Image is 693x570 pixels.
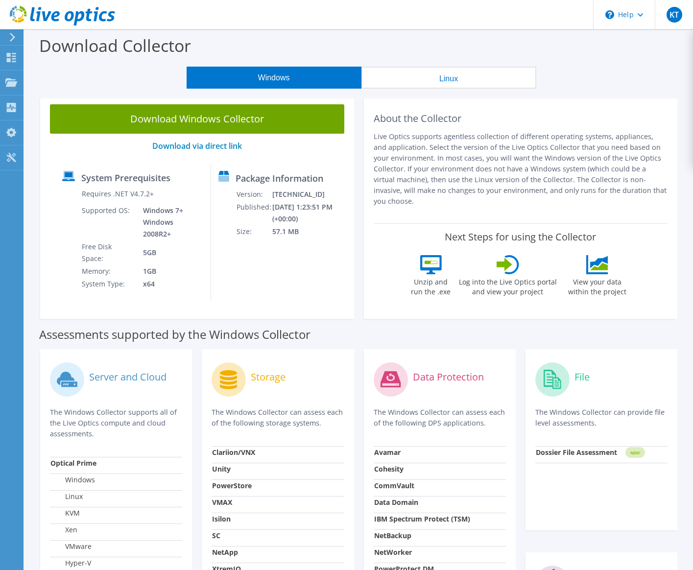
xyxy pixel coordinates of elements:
button: Linux [361,67,536,89]
strong: Unity [212,464,231,474]
td: Free Disk Space: [81,240,136,265]
p: The Windows Collector supports all of the Live Optics compute and cloud assessments. [50,407,182,439]
label: Server and Cloud [89,372,167,382]
label: Requires .NET V4.7.2+ [82,189,154,199]
strong: Optical Prime [50,458,96,468]
label: Linux [50,492,83,501]
strong: CommVault [374,481,414,490]
label: Package Information [236,173,323,183]
td: [TECHNICAL_ID] [272,188,349,201]
p: The Windows Collector can provide file level assessments. [535,407,668,428]
p: Live Optics supports agentless collection of different operating systems, appliances, and applica... [374,131,668,207]
td: System Type: [81,278,136,290]
label: Hyper-V [50,558,91,568]
strong: NetApp [212,547,238,557]
td: x64 [136,278,204,290]
strong: IBM Spectrum Protect (TSM) [374,514,470,523]
td: Memory: [81,265,136,278]
label: VMware [50,542,92,551]
strong: VMAX [212,498,232,507]
td: 1GB [136,265,204,278]
td: 57.1 MB [272,225,349,238]
button: Windows [187,67,361,89]
tspan: NEW! [630,450,640,455]
label: KVM [50,508,80,518]
label: Assessments supported by the Windows Collector [39,330,311,339]
svg: \n [605,10,614,19]
td: Size: [236,225,272,238]
strong: Avamar [374,448,401,457]
td: Published: [236,201,272,225]
label: View your data within the project [562,274,633,297]
label: Data Protection [413,372,484,382]
label: Xen [50,525,77,535]
strong: Isilon [212,514,231,523]
label: Storage [251,372,286,382]
strong: NetWorker [374,547,412,557]
td: Version: [236,188,272,201]
strong: Cohesity [374,464,404,474]
label: System Prerequisites [81,173,170,183]
a: Download Windows Collector [50,104,344,134]
label: Next Steps for using the Collector [445,231,596,243]
strong: NetBackup [374,531,411,540]
strong: Data Domain [374,498,418,507]
td: Supported OS: [81,204,136,240]
span: KT [667,7,682,23]
p: The Windows Collector can assess each of the following DPS applications. [374,407,506,428]
strong: SC [212,531,220,540]
p: The Windows Collector can assess each of the following storage systems. [212,407,344,428]
strong: PowerStore [212,481,252,490]
h2: About the Collector [374,113,668,124]
label: Log into the Live Optics portal and view your project [458,274,557,297]
td: 5GB [136,240,204,265]
label: Unzip and run the .exe [408,274,454,297]
strong: Clariion/VNX [212,448,255,457]
td: Windows 7+ Windows 2008R2+ [136,204,204,240]
label: Download Collector [39,34,191,57]
label: File [574,372,590,382]
a: Download via direct link [152,141,242,151]
label: Windows [50,475,95,485]
td: [DATE] 1:23:51 PM (+00:00) [272,201,349,225]
strong: Dossier File Assessment [536,448,617,457]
